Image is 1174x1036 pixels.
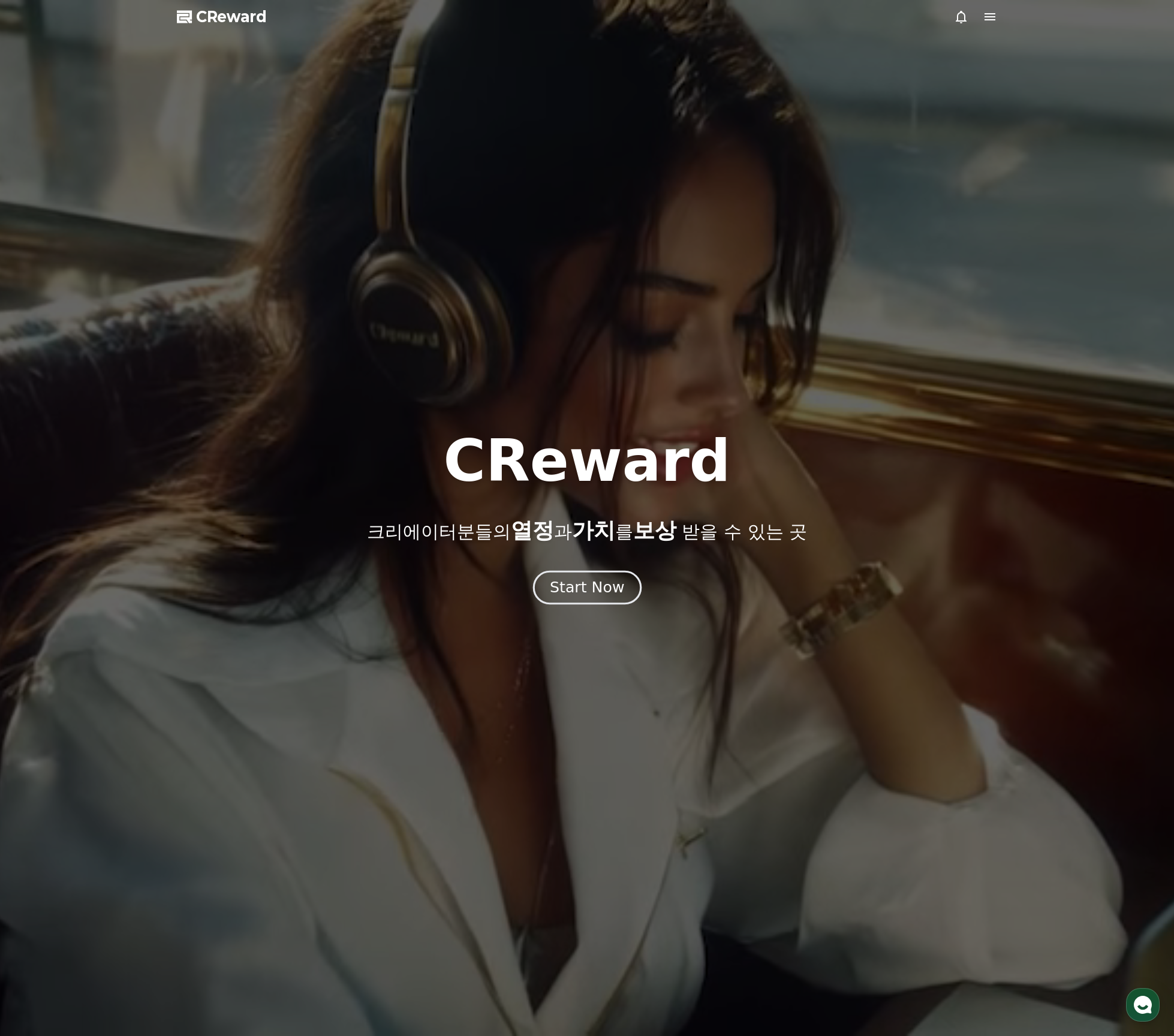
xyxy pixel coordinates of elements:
span: CReward [196,7,267,26]
a: 홈 [4,380,79,410]
span: 가치 [572,518,615,543]
div: Start Now [550,577,624,598]
button: Start Now [532,571,641,605]
a: CReward [177,7,267,26]
span: 열정 [511,518,554,543]
a: 대화 [79,380,155,410]
span: 설정 [185,398,200,408]
span: 대화 [110,399,124,408]
span: 보상 [633,518,676,543]
p: 크리에이터분들의 과 를 받을 수 있는 곳 [367,519,807,543]
h1: CReward [443,432,730,490]
a: 설정 [155,380,230,410]
span: 홈 [38,398,45,408]
a: Start Now [535,583,639,595]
